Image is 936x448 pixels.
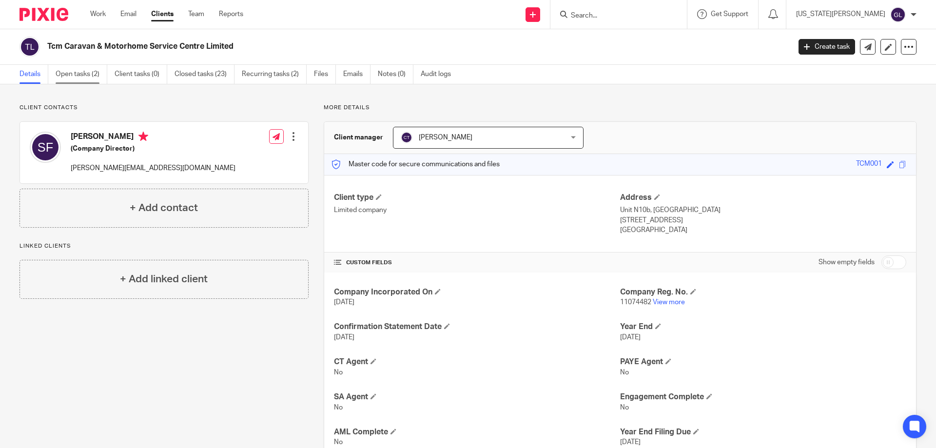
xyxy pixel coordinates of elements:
[120,272,208,287] h4: + Add linked client
[90,9,106,19] a: Work
[138,132,148,141] i: Primary
[151,9,174,19] a: Clients
[71,144,235,154] h5: (Company Director)
[30,132,61,163] img: svg%3E
[120,9,136,19] a: Email
[343,65,370,84] a: Emails
[620,193,906,203] h4: Address
[620,392,906,402] h4: Engagement Complete
[620,427,906,437] h4: Year End Filing Due
[799,39,855,55] a: Create task
[334,193,620,203] h4: Client type
[334,299,354,306] span: [DATE]
[620,225,906,235] p: [GEOGRAPHIC_DATA]
[620,215,906,225] p: [STREET_ADDRESS]
[130,200,198,215] h4: + Add contact
[620,205,906,215] p: Unit N10b, [GEOGRAPHIC_DATA]
[711,11,748,18] span: Get Support
[47,41,637,52] h2: Tcm Caravan & Motorhome Service Centre Limited
[421,65,458,84] a: Audit logs
[620,299,651,306] span: 11074482
[188,9,204,19] a: Team
[334,439,343,446] span: No
[620,369,629,376] span: No
[334,334,354,341] span: [DATE]
[331,159,500,169] p: Master code for secure communications and files
[219,9,243,19] a: Reports
[334,259,620,267] h4: CUSTOM FIELDS
[334,287,620,297] h4: Company Incorporated On
[620,287,906,297] h4: Company Reg. No.
[115,65,167,84] a: Client tasks (0)
[653,299,685,306] a: View more
[19,65,48,84] a: Details
[19,104,309,112] p: Client contacts
[620,439,641,446] span: [DATE]
[334,427,620,437] h4: AML Complete
[419,134,472,141] span: [PERSON_NAME]
[334,205,620,215] p: Limited company
[334,133,383,142] h3: Client manager
[334,369,343,376] span: No
[334,357,620,367] h4: CT Agent
[570,12,658,20] input: Search
[401,132,412,143] img: svg%3E
[890,7,906,22] img: svg%3E
[242,65,307,84] a: Recurring tasks (2)
[314,65,336,84] a: Files
[19,8,68,21] img: Pixie
[175,65,234,84] a: Closed tasks (23)
[620,404,629,411] span: No
[378,65,413,84] a: Notes (0)
[620,322,906,332] h4: Year End
[620,357,906,367] h4: PAYE Agent
[334,322,620,332] h4: Confirmation Statement Date
[334,404,343,411] span: No
[819,257,875,267] label: Show empty fields
[324,104,916,112] p: More details
[19,242,309,250] p: Linked clients
[56,65,107,84] a: Open tasks (2)
[856,159,882,170] div: TCM001
[796,9,885,19] p: [US_STATE][PERSON_NAME]
[334,392,620,402] h4: SA Agent
[620,334,641,341] span: [DATE]
[19,37,40,57] img: svg%3E
[71,163,235,173] p: [PERSON_NAME][EMAIL_ADDRESS][DOMAIN_NAME]
[71,132,235,144] h4: [PERSON_NAME]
